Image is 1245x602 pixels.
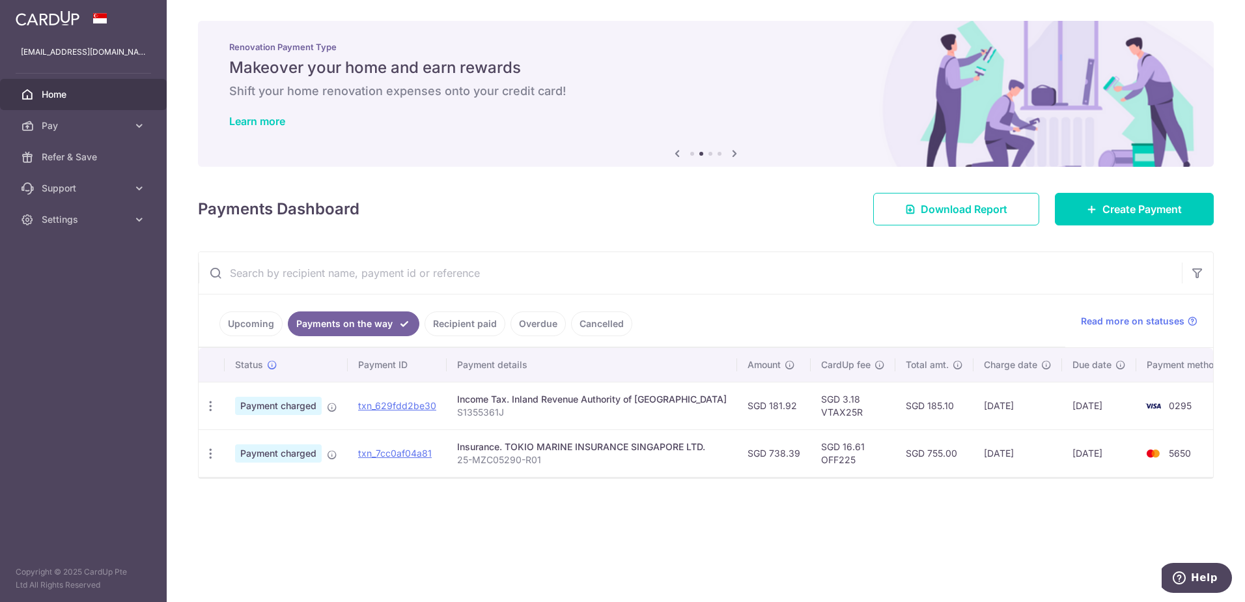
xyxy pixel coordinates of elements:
a: Read more on statuses [1081,315,1197,328]
span: Payment charged [235,444,322,463]
span: Due date [1072,358,1112,371]
a: Payments on the way [288,311,419,336]
td: SGD 755.00 [895,429,973,477]
h5: Makeover your home and earn rewards [229,57,1182,78]
iframe: Opens a widget where you can find more information [1162,563,1232,595]
span: CardUp fee [821,358,871,371]
span: Status [235,358,263,371]
a: Upcoming [219,311,283,336]
td: [DATE] [1062,382,1136,429]
span: Payment charged [235,397,322,415]
span: Total amt. [906,358,949,371]
h4: Payments Dashboard [198,197,359,221]
a: Create Payment [1055,193,1214,225]
a: txn_7cc0af04a81 [358,448,432,459]
p: 25-MZC05290-R01 [457,453,727,466]
td: [DATE] [1062,429,1136,477]
div: Insurance. TOKIO MARINE INSURANCE SINGAPORE LTD. [457,440,727,453]
span: Create Payment [1102,201,1182,217]
span: 0295 [1169,400,1192,411]
a: Cancelled [571,311,632,336]
img: Renovation banner [198,21,1214,167]
input: Search by recipient name, payment id or reference [199,252,1182,294]
a: Recipient paid [425,311,505,336]
span: Support [42,182,128,195]
td: [DATE] [973,429,1062,477]
span: Settings [42,213,128,226]
p: Renovation Payment Type [229,42,1182,52]
p: S1355361J [457,406,727,419]
img: Bank Card [1140,398,1166,414]
span: Home [42,88,128,101]
td: SGD 185.10 [895,382,973,429]
a: Learn more [229,115,285,128]
span: Download Report [921,201,1007,217]
td: SGD 16.61 OFF225 [811,429,895,477]
a: Download Report [873,193,1039,225]
td: SGD 181.92 [737,382,811,429]
th: Payment method [1136,348,1235,382]
img: Bank Card [1140,446,1166,461]
span: Refer & Save [42,150,128,164]
span: Amount [748,358,781,371]
a: Overdue [511,311,566,336]
span: Pay [42,119,128,132]
td: [DATE] [973,382,1062,429]
span: Charge date [984,358,1037,371]
span: 5650 [1169,448,1191,459]
span: Read more on statuses [1081,315,1184,328]
div: Income Tax. Inland Revenue Authority of [GEOGRAPHIC_DATA] [457,393,727,406]
a: txn_629fdd2be30 [358,400,436,411]
h6: Shift your home renovation expenses onto your credit card! [229,83,1182,99]
th: Payment ID [348,348,447,382]
p: [EMAIL_ADDRESS][DOMAIN_NAME] [21,46,146,59]
td: SGD 738.39 [737,429,811,477]
td: SGD 3.18 VTAX25R [811,382,895,429]
th: Payment details [447,348,737,382]
img: CardUp [16,10,79,26]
